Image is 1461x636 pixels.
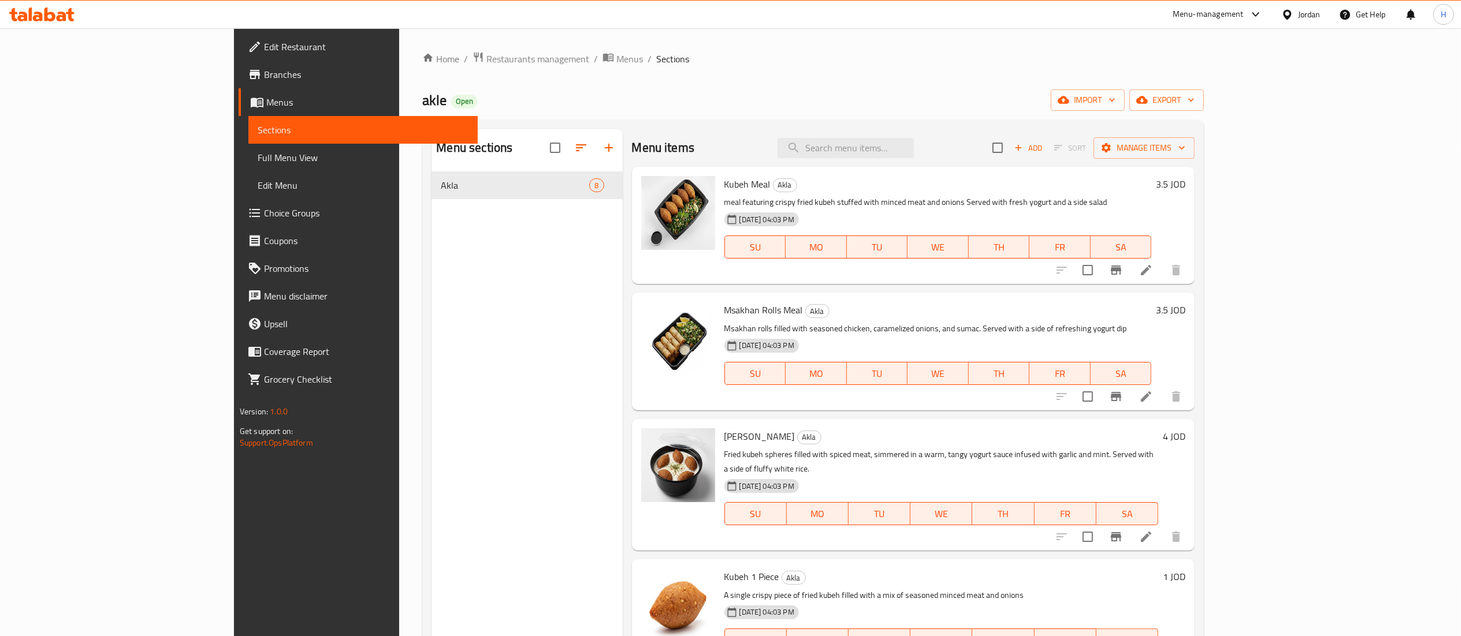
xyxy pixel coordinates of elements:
[791,506,844,522] span: MO
[969,362,1030,385] button: TH
[724,568,779,585] span: Kubeh 1 Piece
[264,40,469,54] span: Edit Restaurant
[847,362,908,385] button: TU
[1298,8,1321,21] div: Jordan
[240,435,313,450] a: Support.OpsPlatform
[1029,235,1091,259] button: FR
[724,447,1158,476] p: Fried kubeh spheres filled with spiced meat, simmered in a warm, tangy yogurt sauce infused with ...
[1163,568,1185,585] h6: 1 JOD
[790,365,842,382] span: MO
[1139,390,1153,403] a: Edit menu item
[786,235,847,259] button: MO
[778,138,914,158] input: search
[773,178,797,192] div: Akla
[1034,365,1086,382] span: FR
[239,310,478,338] a: Upsell
[1101,506,1154,522] span: SA
[595,134,623,162] button: Add section
[441,178,589,192] span: Akla
[264,289,469,303] span: Menu disclaimer
[239,255,478,282] a: Promotions
[1162,256,1190,284] button: delete
[1095,365,1147,382] span: SA
[239,61,478,88] a: Branches
[724,502,787,525] button: SU
[589,178,604,192] div: items
[915,506,968,522] span: WE
[730,365,781,382] span: SU
[1060,93,1116,107] span: import
[847,235,908,259] button: TU
[1129,89,1204,111] button: export
[1103,141,1185,155] span: Manage items
[1102,256,1130,284] button: Branch-specific-item
[735,214,799,225] span: [DATE] 04:03 PM
[786,362,847,385] button: MO
[248,144,478,171] a: Full Menu View
[432,171,622,199] div: Akla8
[853,506,906,522] span: TU
[910,502,972,525] button: WE
[1094,137,1195,159] button: Manage items
[1156,302,1185,318] h6: 3.5 JOD
[735,481,799,492] span: [DATE] 04:03 PM
[422,51,1204,66] nav: breadcrumb
[264,345,469,358] span: Coverage Report
[1035,502,1096,525] button: FR
[1013,141,1044,155] span: Add
[240,404,268,419] span: Version:
[735,340,799,351] span: [DATE] 04:03 PM
[1162,383,1190,410] button: delete
[849,502,910,525] button: TU
[258,151,469,164] span: Full Menu View
[912,365,964,382] span: WE
[1102,383,1130,410] button: Branch-specific-item
[1139,530,1153,544] a: Edit menu item
[730,506,782,522] span: SU
[724,362,786,385] button: SU
[969,235,1030,259] button: TH
[239,88,478,116] a: Menus
[258,178,469,192] span: Edit Menu
[730,239,781,256] span: SU
[852,365,904,382] span: TU
[603,51,643,66] a: Menus
[724,321,1151,336] p: Msakhan rolls filled with seasoned chicken, caramelized onions, and sumac. Served with a side of ...
[912,239,964,256] span: WE
[616,52,643,66] span: Menus
[648,52,652,66] li: /
[432,167,622,204] nav: Menu sections
[473,51,589,66] a: Restaurants management
[1096,502,1158,525] button: SA
[264,206,469,220] span: Choice Groups
[239,282,478,310] a: Menu disclaimer
[1029,362,1091,385] button: FR
[1091,362,1152,385] button: SA
[798,431,821,444] span: Akla
[806,305,829,318] span: Akla
[486,52,589,66] span: Restaurants management
[248,171,478,199] a: Edit Menu
[240,424,293,439] span: Get support on:
[1010,139,1047,157] button: Add
[264,372,469,386] span: Grocery Checklist
[790,239,842,256] span: MO
[724,175,771,193] span: Kubeh Meal
[1091,235,1152,259] button: SA
[973,239,1025,256] span: TH
[270,404,288,419] span: 1.0.0
[239,338,478,365] a: Coverage Report
[641,302,715,376] img: Msakhan Rolls Meal
[258,123,469,137] span: Sections
[248,116,478,144] a: Sections
[1139,93,1195,107] span: export
[239,199,478,227] a: Choice Groups
[1102,523,1130,551] button: Branch-specific-item
[1051,89,1125,111] button: import
[239,227,478,255] a: Coupons
[724,428,795,445] span: [PERSON_NAME]
[787,502,849,525] button: MO
[1034,239,1086,256] span: FR
[724,195,1151,209] p: meal featuring crispy fried kubeh stuffed with minced meat and onions Served with fresh yogurt an...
